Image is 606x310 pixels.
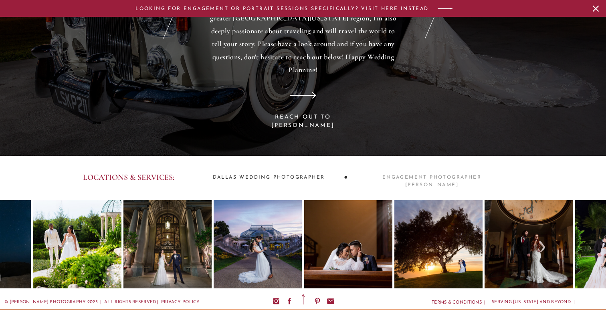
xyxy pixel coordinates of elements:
a: Serving [US_STATE] and beyond | [PHONE_NUMBER] [492,298,601,305]
a: terms & conditions | [432,299,495,305]
a: LOOKING FOR ENGAGEMENT or PORTRAIT SESSIONS SPECIFICALLY? VISIT HERE INSTEAD [134,5,430,12]
p: LOCATIONS & SERVICES: [82,173,175,181]
a: read the reviews [90,6,154,12]
a: engagement photographer [PERSON_NAME] [364,174,500,181]
a: | PRIVACY POLICY [157,298,204,305]
p: • [344,173,349,181]
a: LEARN MORE [453,6,510,13]
a: REACH OUT TO [PERSON_NAME] [257,113,349,119]
p: © [PERSON_NAME] Photography 2025 | All rights reserved [4,298,157,305]
a: DALLAS wedding photographer [208,174,329,181]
